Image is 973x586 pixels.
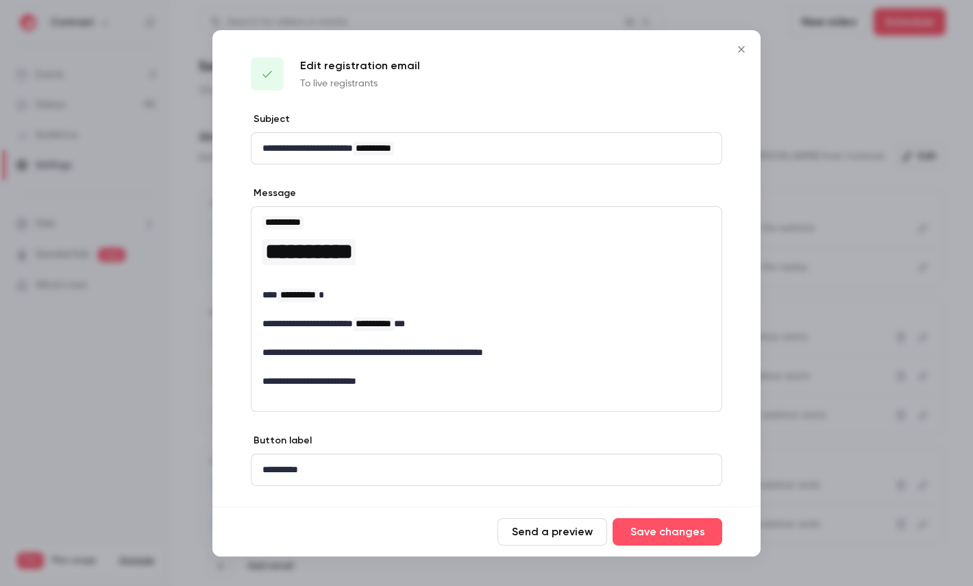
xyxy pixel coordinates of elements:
p: Edit registration email [300,58,420,74]
button: Send a preview [497,518,607,546]
div: editor [251,454,722,485]
p: To live registrants [300,77,420,90]
label: Subject [251,112,290,126]
button: Close [728,36,755,63]
button: Save changes [613,518,722,546]
label: Message [251,186,296,200]
div: editor [251,133,722,164]
label: Button label [251,434,312,448]
div: editor [251,207,722,397]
